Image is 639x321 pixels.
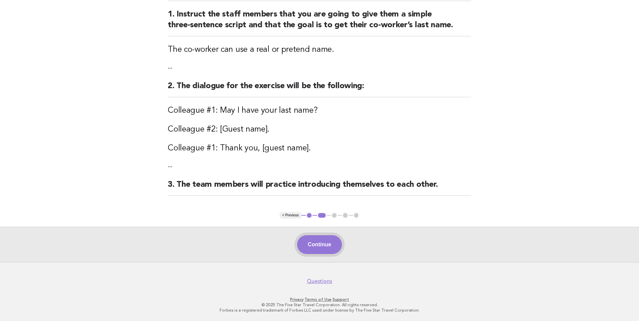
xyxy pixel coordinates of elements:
[332,297,349,302] a: Support
[307,278,332,285] a: Questions
[280,212,301,219] button: < Previous
[297,235,342,254] button: Continue
[168,179,471,196] h2: 3. The team members will practice introducing themselves to each other.
[168,63,471,73] p: --
[114,297,526,302] p: · ·
[305,297,331,302] a: Terms of Use
[290,297,303,302] a: Privacy
[114,308,526,313] p: Forbes is a registered trademark of Forbes LLC used under license by The Five Star Travel Corpora...
[168,105,471,116] h3: Colleague #1: May I have your last name?
[168,81,471,97] h2: 2. The dialogue for the exercise will be the following:
[168,9,471,36] h2: 1. Instruct the staff members that you are going to give them a simple three-sentence script and ...
[168,124,471,135] h3: Colleague #2: [Guest name].
[168,162,471,171] p: --
[306,212,313,219] button: 1
[168,44,471,55] h3: The co-worker can use a real or pretend name.
[317,212,327,219] button: 2
[168,143,471,154] h3: Colleague #1: Thank you, [guest name].
[114,302,526,308] p: © 2025 The Five Star Travel Corporation. All rights reserved.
